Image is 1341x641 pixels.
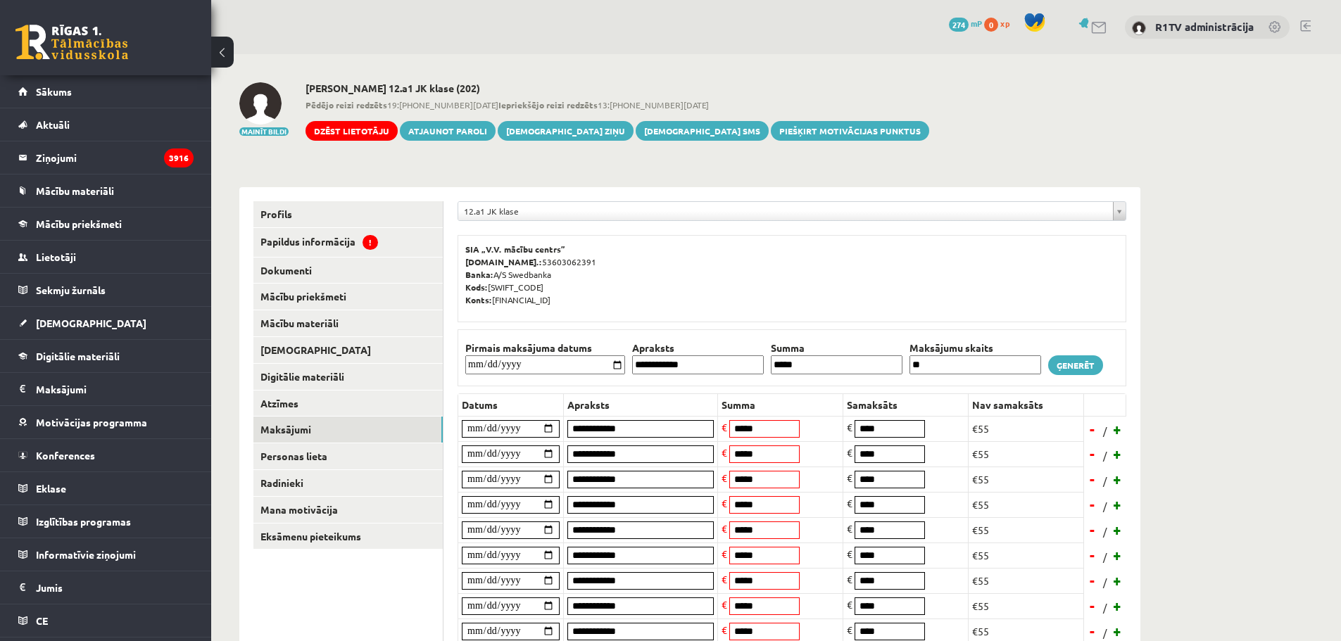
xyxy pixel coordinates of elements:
[18,274,194,306] a: Sekmju žurnāls
[722,522,727,535] span: €
[949,18,969,32] span: 274
[462,341,629,355] th: Pirmais maksājuma datums
[465,269,493,280] b: Banka:
[465,256,542,267] b: [DOMAIN_NAME].:
[36,416,147,429] span: Motivācijas programma
[18,604,194,637] a: CE
[1111,443,1125,464] a: +
[15,25,128,60] a: Rīgas 1. Tālmācības vidusskola
[847,547,852,560] span: €
[164,148,194,167] i: 3916
[722,497,727,509] span: €
[36,250,76,263] span: Lietotāji
[847,623,852,636] span: €
[18,340,194,372] a: Digitālie materiāli
[847,421,852,433] span: €
[239,127,289,136] button: Mainīt bildi
[1085,469,1100,490] a: -
[465,294,492,305] b: Konts:
[253,523,443,550] a: Eksāmenu pieteikums
[629,341,767,355] th: Apraksts
[1085,545,1100,566] a: -
[363,235,378,250] span: !
[847,446,852,459] span: €
[847,522,852,535] span: €
[1111,469,1125,490] a: +
[1085,570,1100,591] a: -
[306,121,398,141] a: Dzēst lietotāju
[36,317,146,329] span: [DEMOGRAPHIC_DATA]
[36,350,120,362] span: Digitālie materiāli
[969,593,1084,618] td: €55
[36,217,122,230] span: Mācību priekšmeti
[306,99,387,110] b: Pēdējo reizi redzēts
[722,573,727,585] span: €
[722,623,727,636] span: €
[18,208,194,240] a: Mācību priekšmeti
[18,174,194,207] a: Mācību materiāli
[722,421,727,433] span: €
[1132,21,1146,35] img: R1TV administrācija
[458,202,1126,220] a: 12.a1 JK klase
[458,393,564,416] th: Datums
[18,75,194,108] a: Sākums
[18,373,194,405] a: Maksājumi
[465,281,488,293] b: Kods:
[253,310,443,336] a: Mācību materiāli
[253,284,443,310] a: Mācību priekšmeti
[1111,545,1125,566] a: +
[253,258,443,284] a: Dokumenti
[1102,524,1109,539] span: /
[498,99,598,110] b: Iepriekšējo reizi redzēts
[1102,424,1109,438] span: /
[36,482,66,495] span: Eklase
[969,568,1084,593] td: €55
[969,393,1084,416] th: Nav samaksāts
[253,337,443,363] a: [DEMOGRAPHIC_DATA]
[36,581,63,594] span: Jumis
[239,82,282,125] img: Viktors Namkajs Berezovskis
[969,492,1084,517] td: €55
[906,341,1045,355] th: Maksājumu skaits
[1102,550,1109,564] span: /
[18,505,194,538] a: Izglītības programas
[1000,18,1009,29] span: xp
[722,547,727,560] span: €
[253,391,443,417] a: Atzīmes
[18,571,194,604] a: Jumis
[18,141,194,174] a: Ziņojumi3916
[1102,474,1109,488] span: /
[1102,448,1109,463] span: /
[18,241,194,273] a: Lietotāji
[1102,600,1109,615] span: /
[1102,575,1109,590] span: /
[1048,355,1103,375] a: Ģenerēt
[253,470,443,496] a: Radinieki
[636,121,769,141] a: [DEMOGRAPHIC_DATA] SMS
[1111,519,1125,540] a: +
[984,18,998,32] span: 0
[949,18,982,29] a: 274 mP
[465,243,1119,306] p: 53603062391 A/S Swedbanka [SWIFT_CODE] [FINANCIAL_ID]
[1085,519,1100,540] a: -
[722,598,727,611] span: €
[969,441,1084,467] td: €55
[847,497,852,509] span: €
[969,467,1084,492] td: €55
[253,443,443,469] a: Personas lieta
[1111,419,1125,440] a: +
[1085,419,1100,440] a: -
[847,471,852,484] span: €
[306,82,929,94] h2: [PERSON_NAME] 12.a1 JK klase (202)
[253,228,443,257] a: Papildus informācija!
[969,517,1084,542] td: €55
[36,184,114,197] span: Mācību materiāli
[306,99,929,111] span: 19:[PHONE_NUMBER][DATE] 13:[PHONE_NUMBER][DATE]
[771,121,929,141] a: Piešķirt motivācijas punktus
[1085,494,1100,515] a: -
[36,141,194,174] legend: Ziņojumi
[36,118,70,131] span: Aktuāli
[36,284,106,296] span: Sekmju žurnāls
[969,542,1084,568] td: €55
[18,472,194,504] a: Eklase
